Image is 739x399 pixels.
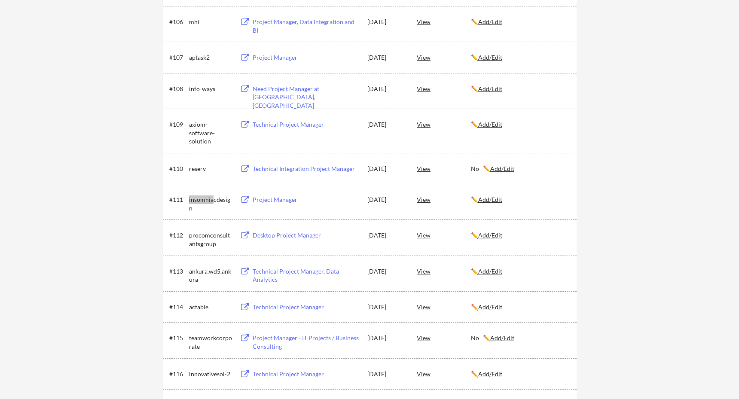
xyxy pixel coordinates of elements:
[417,299,471,314] div: View
[471,85,569,93] div: ✏️
[478,370,502,378] u: Add/Edit
[367,267,405,276] div: [DATE]
[169,53,186,62] div: #107
[367,85,405,93] div: [DATE]
[253,231,359,240] div: Desktop Project Manager
[367,303,405,311] div: [DATE]
[253,303,359,311] div: Technical Project Manager
[490,334,514,341] u: Add/Edit
[253,85,359,110] div: Need Project Manager at [GEOGRAPHIC_DATA], [GEOGRAPHIC_DATA]
[367,18,405,26] div: [DATE]
[169,195,186,204] div: #111
[253,164,359,173] div: Technical Integration Project Manager
[417,366,471,381] div: View
[189,334,232,350] div: teamworkcorporate
[169,303,186,311] div: #114
[189,267,232,284] div: ankura.wd5.ankura
[189,120,232,146] div: axiom-software-solution
[189,85,232,93] div: info-ways
[189,231,232,248] div: procomconsultantsgroup
[253,267,359,284] div: Technical Project Manager, Data Analytics
[478,268,502,275] u: Add/Edit
[253,18,359,34] div: Project Manager, Data Integration and BI
[471,231,569,240] div: ✏️
[169,370,186,378] div: #116
[478,54,502,61] u: Add/Edit
[253,334,359,350] div: Project Manager - IT Projects / Business Consulting
[367,120,405,129] div: [DATE]
[478,121,502,128] u: Add/Edit
[253,53,359,62] div: Project Manager
[471,164,569,173] div: No ✏️
[417,116,471,132] div: View
[189,53,232,62] div: aptask2
[189,303,232,311] div: actable
[189,370,232,378] div: innovativesol-2
[478,18,502,25] u: Add/Edit
[367,370,405,378] div: [DATE]
[169,334,186,342] div: #115
[471,267,569,276] div: ✏️
[471,53,569,62] div: ✏️
[478,85,502,92] u: Add/Edit
[367,164,405,173] div: [DATE]
[169,164,186,173] div: #110
[417,161,471,176] div: View
[417,263,471,279] div: View
[169,231,186,240] div: #112
[367,53,405,62] div: [DATE]
[471,18,569,26] div: ✏️
[478,231,502,239] u: Add/Edit
[417,14,471,29] div: View
[169,18,186,26] div: #106
[189,195,232,212] div: insomniacdesign
[189,18,232,26] div: mhi
[367,231,405,240] div: [DATE]
[253,120,359,129] div: Technical Project Manager
[478,303,502,311] u: Add/Edit
[417,192,471,207] div: View
[471,195,569,204] div: ✏️
[478,196,502,203] u: Add/Edit
[471,120,569,129] div: ✏️
[417,227,471,243] div: View
[169,267,186,276] div: #113
[417,330,471,345] div: View
[169,85,186,93] div: #108
[471,370,569,378] div: ✏️
[471,303,569,311] div: ✏️
[169,120,186,129] div: #109
[253,195,359,204] div: Project Manager
[253,370,359,378] div: Technical Project Manager
[417,81,471,96] div: View
[417,49,471,65] div: View
[367,195,405,204] div: [DATE]
[367,334,405,342] div: [DATE]
[490,165,514,172] u: Add/Edit
[189,164,232,173] div: reserv
[471,334,569,342] div: No ✏️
